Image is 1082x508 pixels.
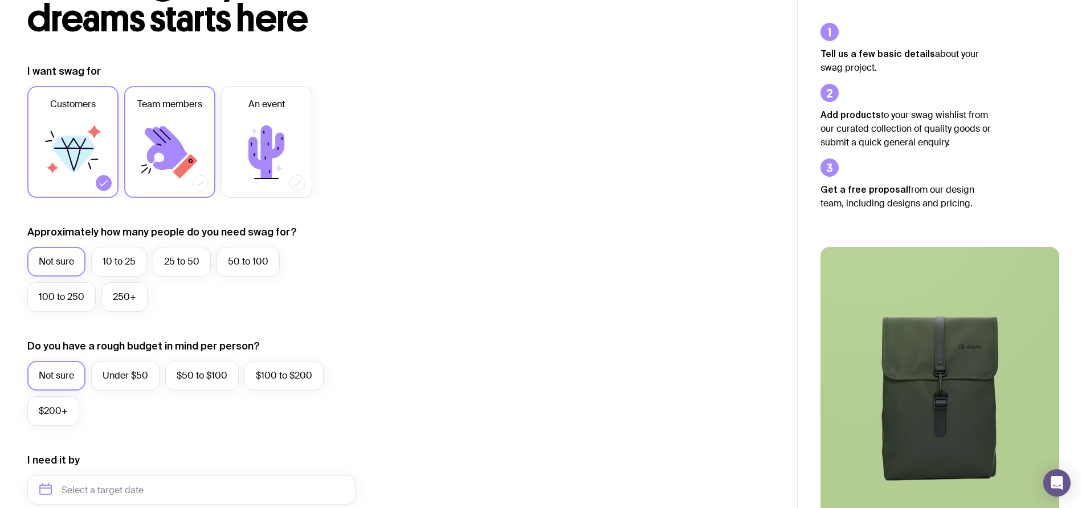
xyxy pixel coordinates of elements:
label: 10 to 25 [91,247,147,277]
input: Select a target date [27,475,356,505]
label: $200+ [27,396,79,426]
label: Do you have a rough budget in mind per person? [27,339,260,353]
strong: Get a free proposal [820,184,908,194]
label: Not sure [27,247,85,277]
label: 25 to 50 [153,247,211,277]
label: Not sure [27,361,85,391]
span: Customers [50,97,96,111]
p: about your swag project. [820,47,991,75]
label: Approximately how many people do you need swag for? [27,225,297,239]
p: to your swag wishlist from our curated collection of quality goods or submit a quick general enqu... [820,108,991,149]
label: I want swag for [27,64,101,78]
span: Team members [137,97,202,111]
label: 250+ [101,282,148,312]
label: 100 to 250 [27,282,96,312]
p: from our design team, including designs and pricing. [820,182,991,210]
label: Under $50 [91,361,160,391]
label: $100 to $200 [244,361,324,391]
label: I need it by [27,453,80,467]
strong: Tell us a few basic details [820,48,935,59]
label: $50 to $100 [165,361,239,391]
strong: Add products [820,109,881,120]
label: 50 to 100 [217,247,280,277]
div: Open Intercom Messenger [1043,469,1071,497]
span: An event [248,97,285,111]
